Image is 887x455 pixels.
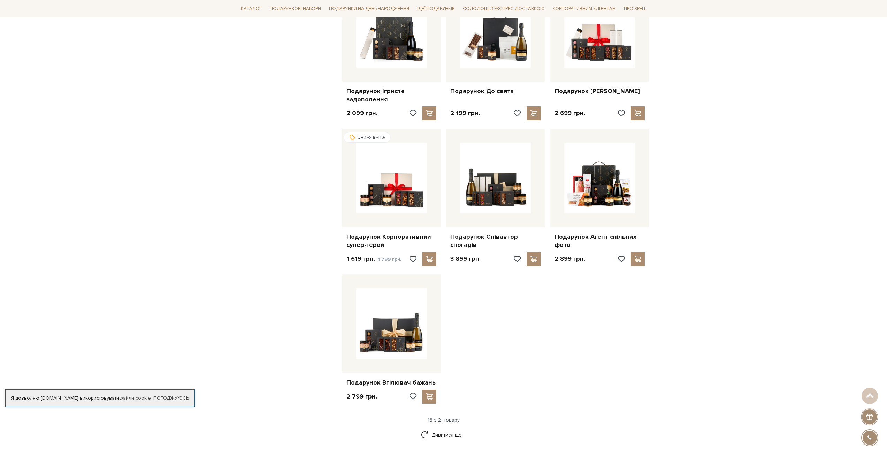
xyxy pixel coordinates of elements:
[326,3,412,14] a: Подарунки на День народження
[555,233,645,249] a: Подарунок Агент спільних фото
[555,87,645,95] a: Подарунок [PERSON_NAME]
[346,393,377,401] p: 2 799 грн.
[450,255,481,263] p: 3 899 грн.
[267,3,324,14] a: Подарункові набори
[421,429,466,441] a: Дивитися ще
[346,87,437,104] a: Подарунок Ігристе задоволення
[555,255,585,263] p: 2 899 грн.
[550,3,619,14] a: Корпоративним клієнтам
[346,109,377,117] p: 2 099 грн.
[555,109,585,117] p: 2 699 грн.
[346,233,437,249] a: Подарунок Корпоративний супер-герой
[414,3,458,14] a: Ідеї подарунків
[450,233,541,249] a: Подарунок Співавтор спогадів
[235,417,652,423] div: 16 з 21 товару
[378,256,402,262] span: 1 799 грн.
[344,132,391,143] div: Знижка -11%
[6,395,194,401] div: Я дозволяю [DOMAIN_NAME] використовувати
[119,395,151,401] a: файли cookie
[346,379,437,387] a: Подарунок Втілювач бажань
[450,87,541,95] a: Подарунок До свята
[153,395,189,401] a: Погоджуюсь
[346,255,402,263] p: 1 619 грн.
[621,3,649,14] a: Про Spell
[450,109,480,117] p: 2 199 грн.
[238,3,265,14] a: Каталог
[460,3,548,15] a: Солодощі з експрес-доставкою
